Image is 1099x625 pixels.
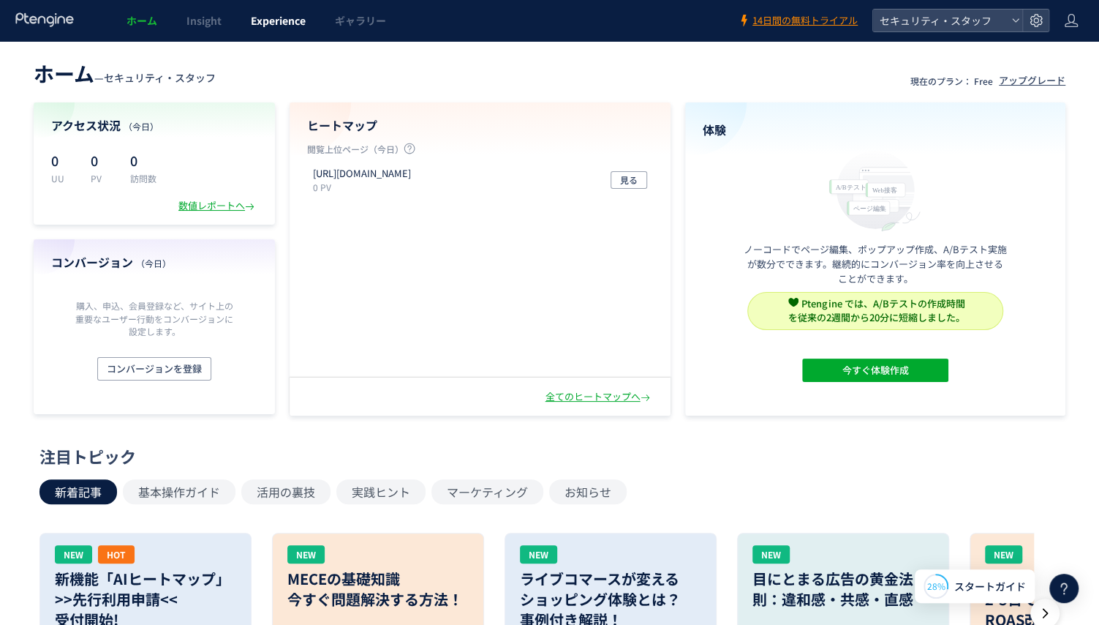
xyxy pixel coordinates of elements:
div: アップグレード [999,74,1065,88]
button: コンバージョンを登録 [97,357,211,381]
span: セキュリティ・スタッフ [104,70,216,85]
img: home_experience_onbo_jp-C5-EgdA0.svg [822,147,929,233]
div: HOT [98,545,135,564]
span: コンバージョンを登録 [107,357,202,381]
div: — [34,59,216,88]
h4: 体験 [703,121,1049,138]
h3: 目にとまる広告の黄金法則：違和感・共感・直感 [752,569,934,610]
p: 0 PV [313,181,417,193]
p: 0 [51,149,73,172]
span: 今すぐ体験作成 [842,359,908,382]
span: （今日） [136,257,171,269]
span: Experience [251,13,306,28]
p: 0 [91,149,113,172]
div: NEW [287,545,325,564]
p: PV [91,172,113,184]
p: 訪問数 [130,172,156,184]
div: 全てのヒートマップへ [545,390,653,404]
p: 閲覧上位ページ（今日） [307,143,653,161]
h3: MECEの基礎知識 今すぐ問題解決する方法！ [287,569,469,610]
p: 購入、申込、会員登録など、サイト上の重要なユーザー行動をコンバージョンに設定します。 [72,299,237,337]
button: 活用の裏技 [241,479,331,504]
span: ホーム [34,59,94,88]
button: 見る [611,171,647,189]
span: ギャラリー [335,13,386,28]
span: Insight [186,13,222,28]
span: 28% [927,580,945,592]
div: NEW [985,545,1022,564]
p: UU [51,172,73,184]
button: 実践ヒント [336,479,426,504]
div: NEW [55,545,92,564]
p: https://lp.motivate-s.co.jp [313,167,411,181]
p: ノーコードでページ編集、ポップアップ作成、A/Bテスト実施が数分でできます。継続的にコンバージョン率を向上させることができます。 [744,242,1007,286]
span: セキュリティ・スタッフ [875,10,1005,31]
button: 今すぐ体験作成 [802,359,948,382]
p: 0 [130,149,156,172]
div: NEW [752,545,790,564]
h4: アクセス状況 [51,117,257,134]
h4: ヒートマップ [307,117,653,134]
span: （今日） [124,120,159,132]
button: お知らせ [549,479,627,504]
h4: コンバージョン [51,254,257,271]
p: 現在のプラン： Free [910,75,993,87]
div: 注目トピック [39,445,1052,468]
button: 基本操作ガイド [123,479,235,504]
div: NEW [520,545,557,564]
img: svg+xml,%3c [788,297,798,307]
span: Ptengine では、A/Bテストの作成時間 を従来の2週間から20分に短縮しました。 [788,296,965,324]
a: 14日間の無料トライアル [738,14,858,28]
div: 数値レポートへ [178,199,257,213]
span: 見る [620,171,638,189]
span: ホーム [126,13,157,28]
span: スタートガイド [954,579,1026,594]
button: マーケティング [431,479,543,504]
button: 新着記事 [39,479,117,504]
span: 14日間の無料トライアル [752,14,858,28]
